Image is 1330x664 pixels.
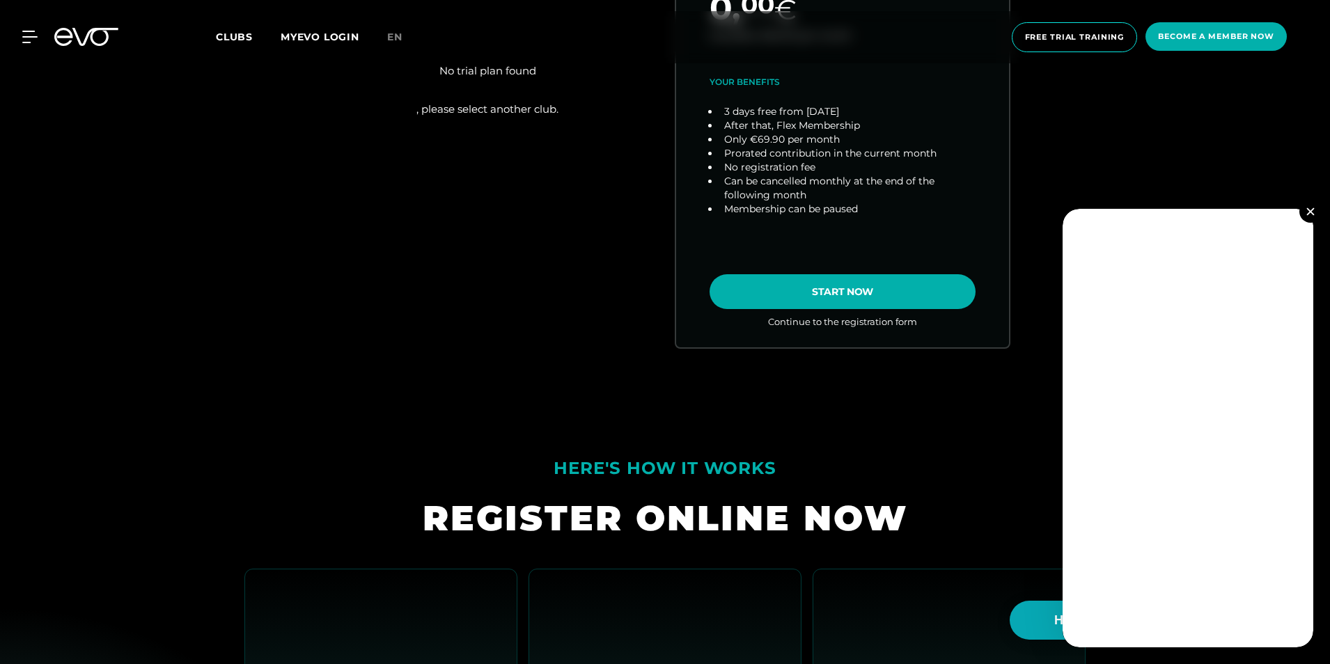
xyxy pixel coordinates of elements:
[216,30,281,43] a: Clubs
[1054,611,1285,630] span: Hello athlete! What do you want to do?
[216,31,253,43] span: Clubs
[387,29,419,45] a: En
[423,496,908,541] div: REGISTER ONLINE NOW
[1010,601,1302,640] button: Hello athlete! What do you want to do?
[554,452,776,484] div: HERE'S HOW IT WORKS
[1141,22,1291,52] a: Become a member now
[1025,31,1125,43] span: Free trial training
[1306,207,1314,215] img: close.svg
[1158,31,1274,42] span: Become a member now
[320,41,655,117] div: , please select another club.
[281,31,359,43] a: MYEVO LOGIN
[1008,22,1142,52] a: Free trial training
[387,31,402,43] span: En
